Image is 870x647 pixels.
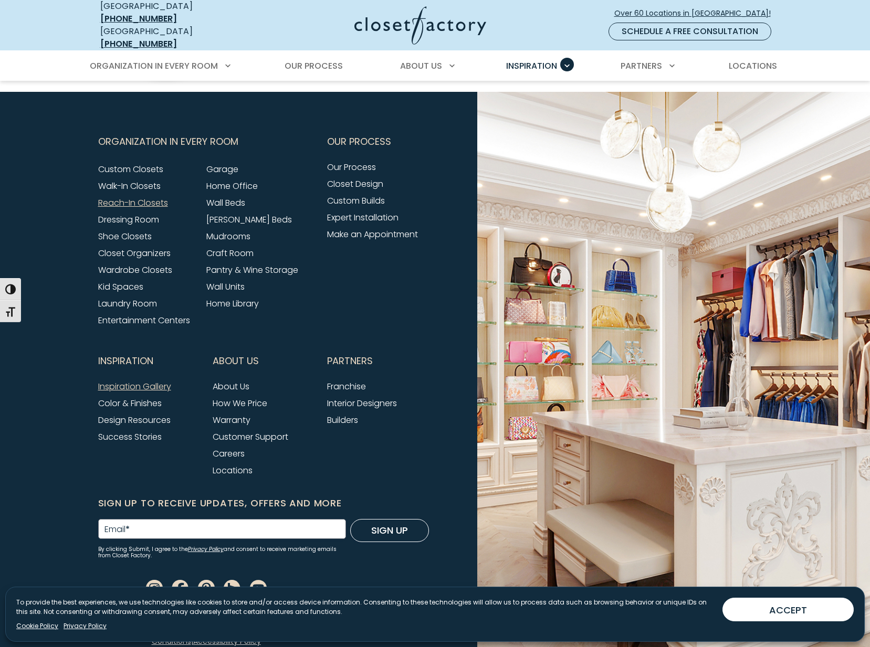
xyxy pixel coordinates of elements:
[327,129,391,155] span: Our Process
[100,38,177,50] a: [PHONE_NUMBER]
[98,197,168,209] a: Reach-In Closets
[213,380,249,393] a: About Us
[98,348,200,374] button: Footer Subnav Button - Inspiration
[327,380,366,393] a: Franchise
[213,348,259,374] span: About Us
[98,264,172,276] a: Wardrobe Closets
[354,6,486,45] img: Closet Factory Logo
[350,519,429,542] button: Sign Up
[16,598,714,617] p: To provide the best experiences, we use technologies like cookies to store and/or access device i...
[198,581,215,593] a: Pinterest
[98,163,163,175] a: Custom Closets
[729,60,777,72] span: Locations
[98,298,157,310] a: Laundry Room
[285,60,343,72] span: Our Process
[98,314,190,326] a: Entertainment Centers
[98,230,152,242] a: Shoe Closets
[327,211,399,224] a: Expert Installation
[98,397,162,409] a: Color & Finishes
[213,414,250,426] a: Warranty
[98,348,153,374] span: Inspiration
[98,281,143,293] a: Kid Spaces
[327,397,397,409] a: Interior Designers
[614,8,779,19] span: Over 60 Locations in [GEOGRAPHIC_DATA]!
[327,195,385,207] a: Custom Builds
[213,348,315,374] button: Footer Subnav Button - About Us
[146,581,163,593] a: Instagram
[327,178,383,190] a: Closet Design
[98,546,346,559] small: By clicking Submit, I agree to the and consent to receive marketing emails from Closet Factory.
[327,348,429,374] button: Footer Subnav Button - Partners
[100,13,177,25] a: [PHONE_NUMBER]
[327,348,373,374] span: Partners
[206,264,298,276] a: Pantry & Wine Storage
[188,545,224,553] a: Privacy Policy
[98,129,238,155] span: Organization in Every Room
[98,129,315,155] button: Footer Subnav Button - Organization in Every Room
[206,298,259,310] a: Home Library
[722,598,854,621] button: ACCEPT
[206,247,254,259] a: Craft Room
[98,247,171,259] a: Closet Organizers
[327,414,358,426] a: Builders
[400,60,442,72] span: About Us
[213,431,288,443] a: Customer Support
[90,60,218,72] span: Organization in Every Room
[224,581,240,593] a: Houzz
[98,180,161,192] a: Walk-In Closets
[206,214,292,226] a: [PERSON_NAME] Beds
[213,448,245,460] a: Careers
[98,496,429,511] h6: Sign Up to Receive Updates, Offers and More
[327,228,418,240] a: Make an Appointment
[98,380,171,393] a: Inspiration Gallery
[213,397,267,409] a: How We Price
[100,25,253,50] div: [GEOGRAPHIC_DATA]
[614,4,780,23] a: Over 60 Locations in [GEOGRAPHIC_DATA]!
[104,525,130,534] label: Email
[64,621,107,631] a: Privacy Policy
[82,51,788,81] nav: Primary Menu
[98,414,171,426] a: Design Resources
[98,431,162,443] a: Success Stories
[172,581,188,593] a: Facebook
[206,197,245,209] a: Wall Beds
[206,230,250,242] a: Mudrooms
[206,281,245,293] a: Wall Units
[327,161,376,173] a: Our Process
[327,129,429,155] button: Footer Subnav Button - Our Process
[16,621,58,631] a: Cookie Policy
[621,60,662,72] span: Partners
[98,214,159,226] a: Dressing Room
[206,180,258,192] a: Home Office
[206,163,238,175] a: Garage
[609,23,771,40] a: Schedule a Free Consultation
[213,464,253,476] a: Locations
[506,60,557,72] span: Inspiration
[250,581,267,593] a: Youtube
